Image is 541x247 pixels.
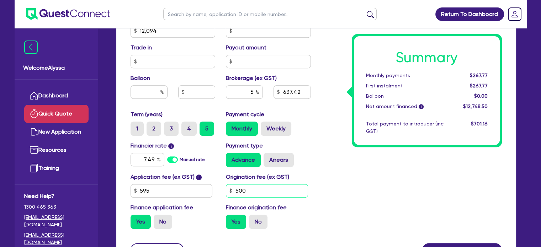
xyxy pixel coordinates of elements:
[226,122,258,136] label: Monthly
[147,122,161,136] label: 2
[249,215,267,229] label: No
[474,93,487,99] span: $0.00
[361,120,449,135] div: Total payment to introducer (inc GST)
[226,203,287,212] label: Finance origination fee
[226,43,266,52] label: Payout amount
[24,41,38,54] img: icon-menu-close
[131,215,151,229] label: Yes
[131,173,195,181] label: Application fee (ex GST)
[131,141,174,150] label: Financier rate
[24,87,89,105] a: Dashboard
[361,72,449,79] div: Monthly payments
[24,192,89,200] span: Need Help?
[180,156,205,163] label: Manual rate
[200,122,214,136] label: 5
[24,203,89,211] span: 1300 465 363
[131,74,150,82] label: Balloon
[131,203,193,212] label: Finance application fee
[163,8,377,20] input: Search by name, application ID or mobile number...
[131,122,144,136] label: 1
[154,215,172,229] label: No
[264,153,294,167] label: Arrears
[435,7,504,21] a: Return To Dashboard
[196,174,202,180] span: i
[24,105,89,123] a: Quick Quote
[470,73,487,78] span: $267.77
[168,143,174,149] span: i
[226,173,289,181] label: Origination fee (ex GST)
[361,92,449,100] div: Balloon
[226,141,263,150] label: Payment type
[23,64,90,72] span: Welcome Alyssa
[471,121,487,127] span: $701.16
[30,164,38,172] img: training
[505,5,524,23] a: Dropdown toggle
[26,8,110,20] img: quest-connect-logo-blue
[24,231,89,246] a: [EMAIL_ADDRESS][DOMAIN_NAME]
[226,74,277,82] label: Brokerage (ex GST)
[24,141,89,159] a: Resources
[226,110,264,119] label: Payment cycle
[30,128,38,136] img: new-application
[470,83,487,88] span: $267.77
[24,123,89,141] a: New Application
[463,103,487,109] span: $12,748.50
[361,103,449,110] div: Net amount financed
[419,104,424,109] span: i
[226,215,246,229] label: Yes
[261,122,291,136] label: Weekly
[30,109,38,118] img: quick-quote
[131,110,163,119] label: Term (years)
[164,122,179,136] label: 3
[361,82,449,90] div: First instalment
[24,214,89,229] a: [EMAIL_ADDRESS][DOMAIN_NAME]
[30,146,38,154] img: resources
[366,49,488,66] h1: Summary
[226,153,261,167] label: Advance
[24,159,89,177] a: Training
[131,43,152,52] label: Trade in
[181,122,197,136] label: 4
